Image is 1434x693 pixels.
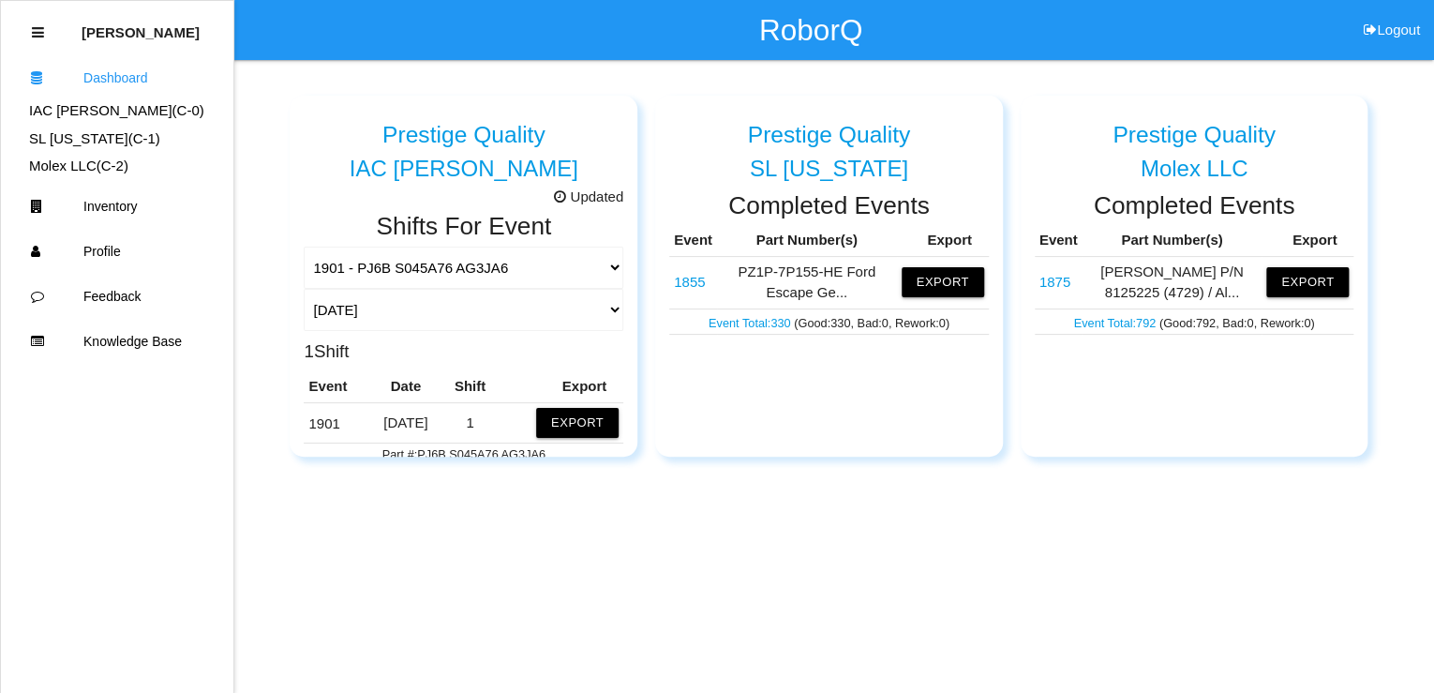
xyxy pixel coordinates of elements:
th: Event [669,225,717,256]
td: PJ6B S045A76 AG3JA6 [304,402,368,443]
div: Molex LLC's Dashboard [1,156,233,177]
th: Export [897,225,989,256]
a: 1855 [674,274,705,290]
span: Updated [554,187,623,208]
div: Molex LLC [1035,157,1354,181]
a: Prestige Quality Molex LLC [1035,107,1354,182]
a: IAC [PERSON_NAME](C-0) [29,102,204,118]
div: IAC Alma's Dashboard [1,100,233,122]
button: Export [902,267,984,297]
th: Part Number(s) [1082,225,1262,256]
h2: Completed Events [669,192,989,219]
a: Feedback [1,274,233,319]
div: SL [US_STATE] [669,157,989,181]
p: Thomas Sontag [82,10,200,40]
a: Dashboard [1,55,233,100]
td: Part #: PJ6B S045A76 AG3JA6 [304,444,623,466]
td: PZ1P-7P155-HE Ford Escape Gear Shift Assy [669,256,717,309]
th: Part Number(s) [717,225,897,256]
td: PZ1P-7P155-HE Ford Escape Ge... [717,256,897,309]
th: Event [1035,225,1083,256]
td: Alma P/N 8125225 (4729) / Alma P/N 8125693 (4739) [1035,256,1083,309]
th: Event [304,371,368,402]
a: Prestige Quality SL [US_STATE] [669,107,989,182]
th: Date [369,371,442,402]
a: SL [US_STATE](C-1) [29,130,160,146]
a: Profile [1,229,233,274]
td: [PERSON_NAME] P/N 8125225 (4729) / Al... [1082,256,1262,309]
div: SL Tennessee's Dashboard [1,128,233,150]
th: Shift [442,371,498,402]
a: Knowledge Base [1,319,233,364]
th: Export [498,371,623,402]
div: IAC [PERSON_NAME] [304,157,623,181]
a: Event Total:330 [709,316,794,330]
td: [DATE] [369,402,442,443]
a: Molex LLC(C-2) [29,158,128,173]
p: (Good: 792 , Bad: 0 , Rework: 0 ) [1039,311,1350,332]
a: 1875 [1039,274,1070,290]
button: Export [536,408,619,438]
div: Close [32,10,44,55]
button: Export [1266,267,1349,297]
h5: Prestige Quality [748,122,911,147]
a: Prestige Quality IAC [PERSON_NAME] [304,107,623,182]
a: Event Total:792 [1073,316,1158,330]
a: Inventory [1,184,233,229]
th: Export [1262,225,1353,256]
h5: Prestige Quality [382,122,545,147]
h2: Shifts For Event [304,213,623,240]
h5: Prestige Quality [1113,122,1276,147]
h2: Completed Events [1035,192,1354,219]
h3: 1 Shift [304,338,349,361]
p: (Good: 330 , Bad: 0 , Rework: 0 ) [674,311,984,332]
td: 1 [442,402,498,443]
